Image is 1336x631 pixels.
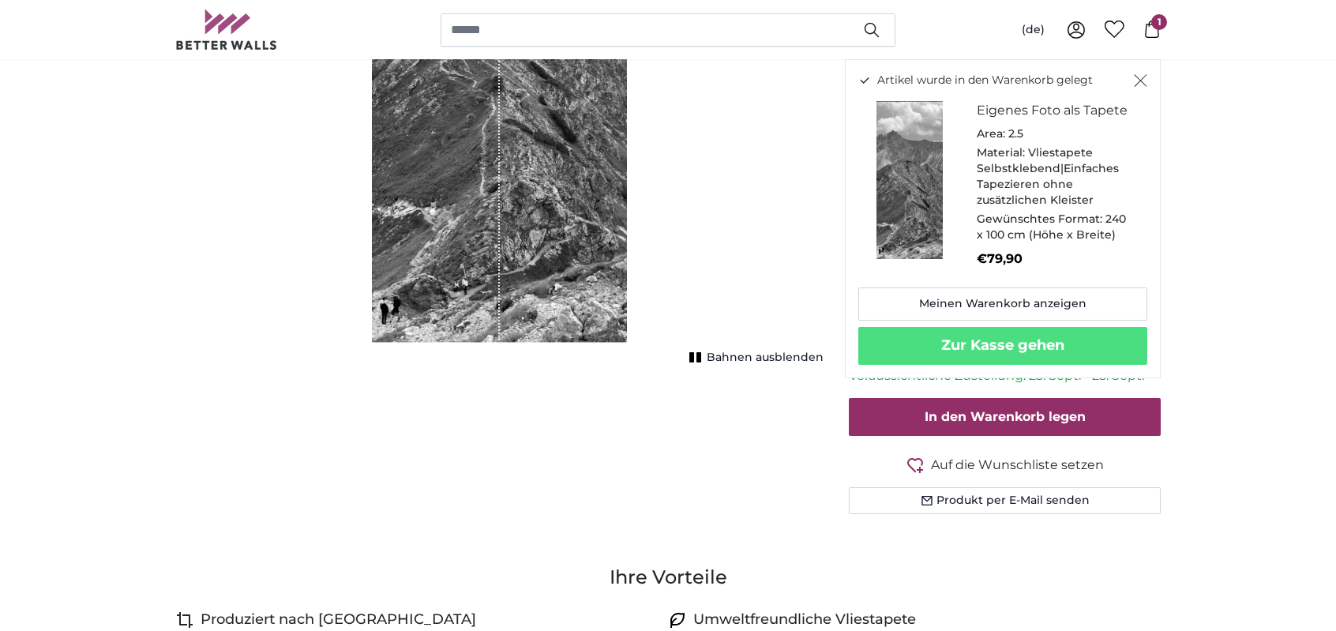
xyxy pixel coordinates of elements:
[1009,16,1057,44] button: (de)
[977,145,1025,160] span: Material:
[877,73,1093,88] span: Artikel wurde in den Warenkorb gelegt
[977,250,1135,269] p: €79,90
[1151,14,1167,30] span: 1
[1134,73,1147,88] button: Schließen
[858,327,1147,365] button: Zur Kasse gehen
[977,126,1005,141] span: Area:
[201,609,476,631] h4: Produziert nach [GEOGRAPHIC_DATA]
[175,565,1161,590] h3: Ihre Vorteile
[858,287,1147,321] a: Meinen Warenkorb anzeigen
[693,609,916,631] h4: Umweltfreundliche Vliestapete
[977,101,1135,120] h3: Eigenes Foto als Tapete
[977,212,1102,226] span: Gewünschtes Format:
[175,9,278,50] img: Betterwalls
[925,409,1086,424] span: In den Warenkorb legen
[931,456,1104,475] span: Auf die Wunschliste setzen
[1008,126,1023,141] span: 2.5
[977,145,1119,207] span: Vliestapete Selbstklebend|Einfaches Tapezieren ohne zusätzlichen Kleister
[849,398,1161,436] button: In den Warenkorb legen
[707,350,824,366] span: Bahnen ausblenden
[977,212,1126,242] span: 240 x 100 cm (Höhe x Breite)
[685,347,824,369] button: Bahnen ausblenden
[849,487,1161,514] button: Produkt per E-Mail senden
[845,59,1161,378] div: Artikel wurde in den Warenkorb gelegt
[858,101,961,259] img: personalised-photo
[849,455,1161,475] button: Auf die Wunschliste setzen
